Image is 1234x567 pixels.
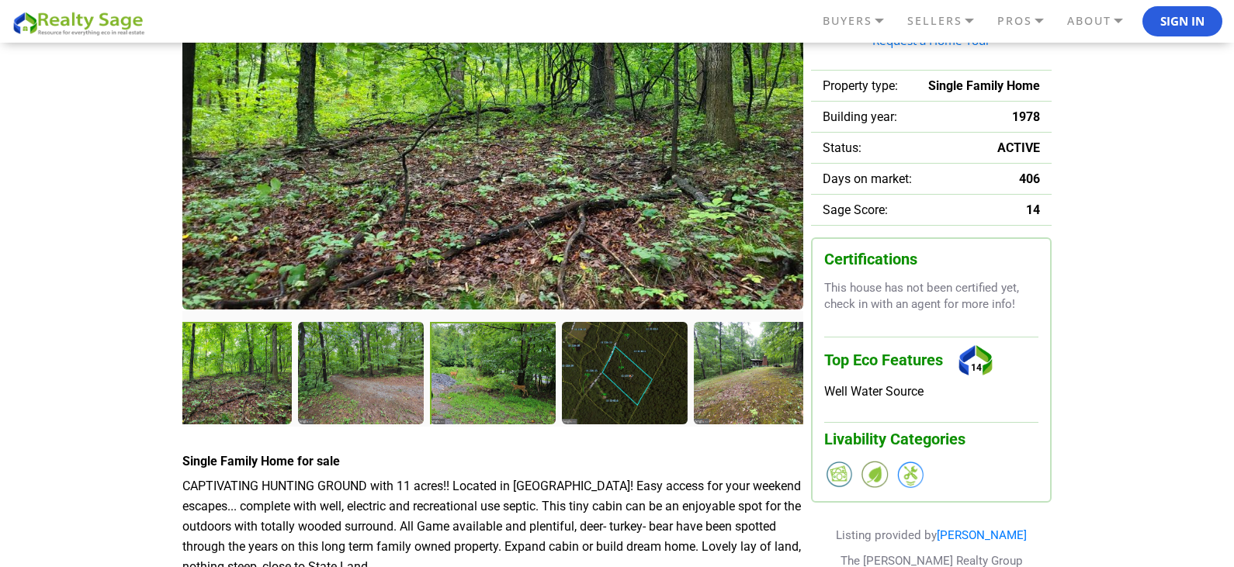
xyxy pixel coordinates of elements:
[824,337,1038,384] h3: Top Eco Features
[823,78,898,93] span: Property type:
[1012,109,1040,124] span: 1978
[1019,171,1040,186] span: 406
[836,528,1027,542] span: Listing provided by
[997,140,1040,155] span: ACTIVE
[824,280,1038,313] p: This house has not been certified yet, check in with an agent for more info!
[182,454,803,468] h4: Single Family Home for sale
[824,384,1038,399] div: Well Water Source
[1142,6,1222,37] button: Sign In
[955,337,997,384] div: 14
[823,35,1040,47] a: Request a Home Tour
[903,8,993,34] a: SELLERS
[823,109,897,124] span: Building year:
[993,8,1063,34] a: PROS
[928,78,1040,93] span: Single Family Home
[824,422,1038,448] h3: Livability Categories
[12,9,151,36] img: REALTY SAGE
[823,202,888,217] span: Sage Score:
[824,251,1038,268] h3: Certifications
[1026,202,1040,217] span: 14
[937,528,1027,542] a: [PERSON_NAME]
[819,8,903,34] a: BUYERS
[823,140,861,155] span: Status:
[1063,8,1142,34] a: ABOUT
[823,171,912,186] span: Days on market:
